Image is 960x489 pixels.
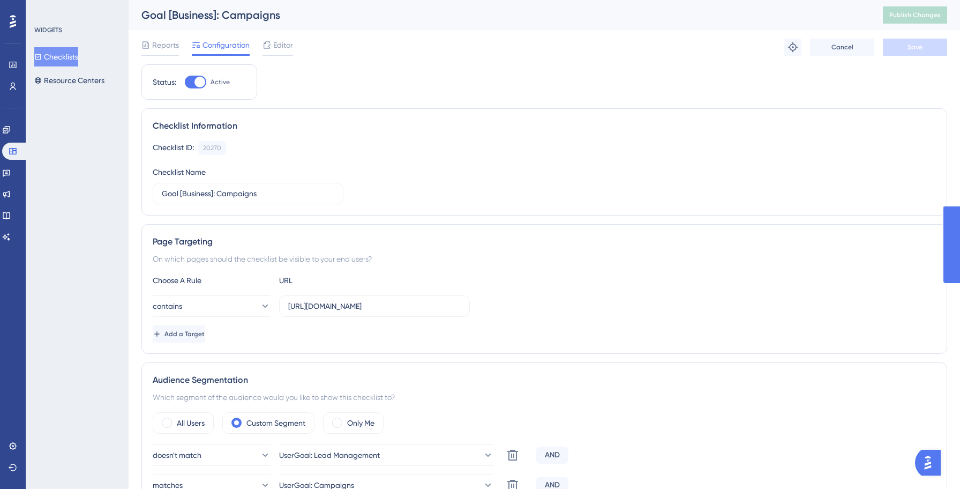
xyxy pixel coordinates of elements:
[153,120,936,132] div: Checklist Information
[211,78,230,86] span: Active
[202,39,250,51] span: Configuration
[347,417,374,429] label: Only Me
[831,43,853,51] span: Cancel
[279,274,397,287] div: URL
[279,449,380,462] span: UserGoal: Lead Management
[152,39,179,51] span: Reports
[889,11,941,19] span: Publish Changes
[153,166,206,179] div: Checklist Name
[246,417,305,429] label: Custom Segment
[153,444,271,466] button: doesn't match
[153,76,176,88] div: Status:
[153,141,194,155] div: Checklist ID:
[153,300,182,313] span: contains
[164,330,205,338] span: Add a Target
[141,8,856,23] div: Goal [Business]: Campaigns
[810,39,874,56] button: Cancel
[153,295,271,317] button: contains
[153,391,936,404] div: Which segment of the audience would you like to show this checklist to?
[153,374,936,387] div: Audience Segmentation
[273,39,293,51] span: Editor
[883,6,947,24] button: Publish Changes
[34,47,78,66] button: Checklists
[34,26,62,34] div: WIDGETS
[153,235,936,248] div: Page Targeting
[162,188,334,199] input: Type your Checklist name
[153,449,201,462] span: doesn't match
[883,39,947,56] button: Save
[153,325,205,343] button: Add a Target
[177,417,205,429] label: All Users
[153,274,271,287] div: Choose A Rule
[279,444,493,466] button: UserGoal: Lead Management
[153,253,936,265] div: On which pages should the checklist be visible to your end users?
[536,447,568,464] div: AND
[907,43,922,51] span: Save
[288,300,461,312] input: yourwebsite.com/path
[915,447,947,479] iframe: UserGuiding AI Assistant Launcher
[203,144,221,152] div: 20270
[34,71,104,90] button: Resource Centers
